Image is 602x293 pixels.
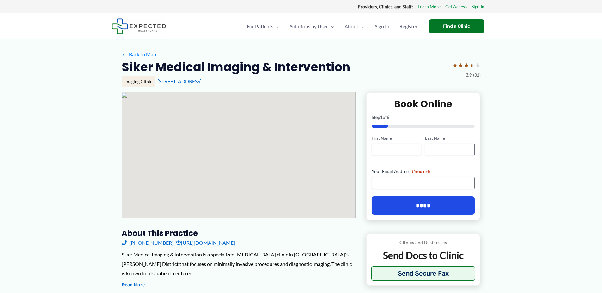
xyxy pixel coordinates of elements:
[372,115,475,120] p: Step of
[339,15,370,38] a: AboutMenu Toggle
[387,114,389,120] span: 6
[464,59,469,71] span: ★
[122,250,356,278] div: Siker Medical Imaging & Intervention is a specialized [MEDICAL_DATA] clinic in [GEOGRAPHIC_DATA]'...
[371,238,475,247] p: Clinics and Businesses
[371,249,475,261] p: Send Docs to Clinic
[242,15,285,38] a: For PatientsMenu Toggle
[122,228,356,238] h3: About this practice
[122,238,173,248] a: [PHONE_NUMBER]
[358,4,413,9] strong: Providers, Clinics, and Staff:
[358,15,365,38] span: Menu Toggle
[429,19,484,33] a: Find a Clinic
[242,15,423,38] nav: Primary Site Navigation
[112,18,166,34] img: Expected Healthcare Logo - side, dark font, small
[122,51,128,57] span: ←
[273,15,280,38] span: Menu Toggle
[399,15,417,38] span: Register
[445,3,467,11] a: Get Access
[371,266,475,281] button: Send Secure Fax
[122,76,155,87] div: Imaging Clinic
[466,71,472,79] span: 3.9
[469,59,475,71] span: ★
[412,169,430,174] span: (Required)
[122,281,145,289] button: Read More
[370,15,394,38] a: Sign In
[176,238,235,248] a: [URL][DOMAIN_NAME]
[247,15,273,38] span: For Patients
[344,15,358,38] span: About
[458,59,464,71] span: ★
[290,15,328,38] span: Solutions by User
[418,3,441,11] a: Learn More
[375,15,389,38] span: Sign In
[328,15,334,38] span: Menu Toggle
[452,59,458,71] span: ★
[471,3,484,11] a: Sign In
[122,50,156,59] a: ←Back to Map
[372,135,421,141] label: First Name
[380,114,383,120] span: 1
[157,78,202,84] a: [STREET_ADDRESS]
[425,135,475,141] label: Last Name
[285,15,339,38] a: Solutions by UserMenu Toggle
[372,168,475,174] label: Your Email Address
[473,71,481,79] span: (31)
[122,59,350,75] h2: Siker Medical Imaging & Intervention
[372,98,475,110] h2: Book Online
[394,15,423,38] a: Register
[475,59,481,71] span: ★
